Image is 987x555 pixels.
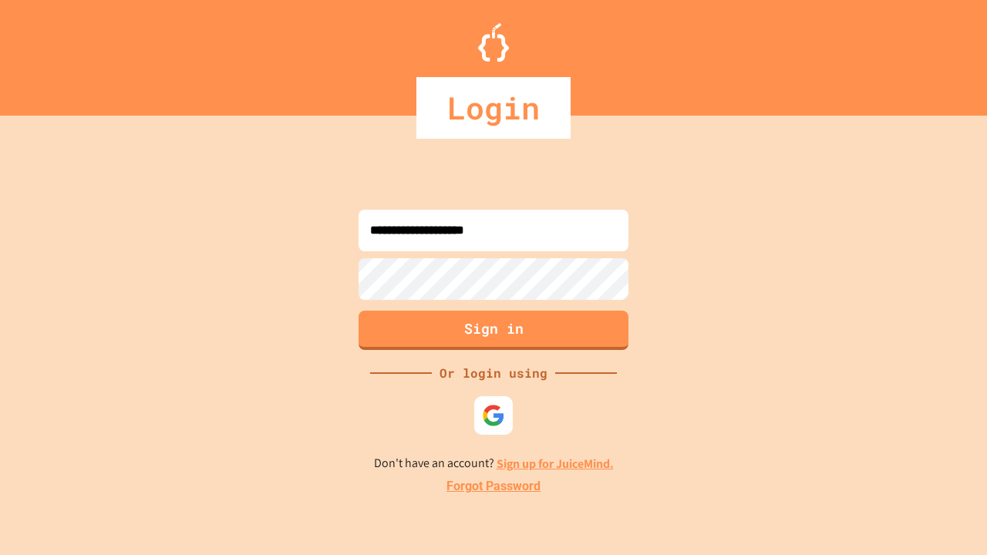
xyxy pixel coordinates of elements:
img: Logo.svg [478,23,509,62]
p: Don't have an account? [374,454,614,473]
a: Forgot Password [446,477,541,496]
button: Sign in [359,311,628,350]
div: Login [416,77,571,139]
a: Sign up for JuiceMind. [497,456,614,472]
img: google-icon.svg [482,404,505,427]
div: Or login using [432,364,555,382]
